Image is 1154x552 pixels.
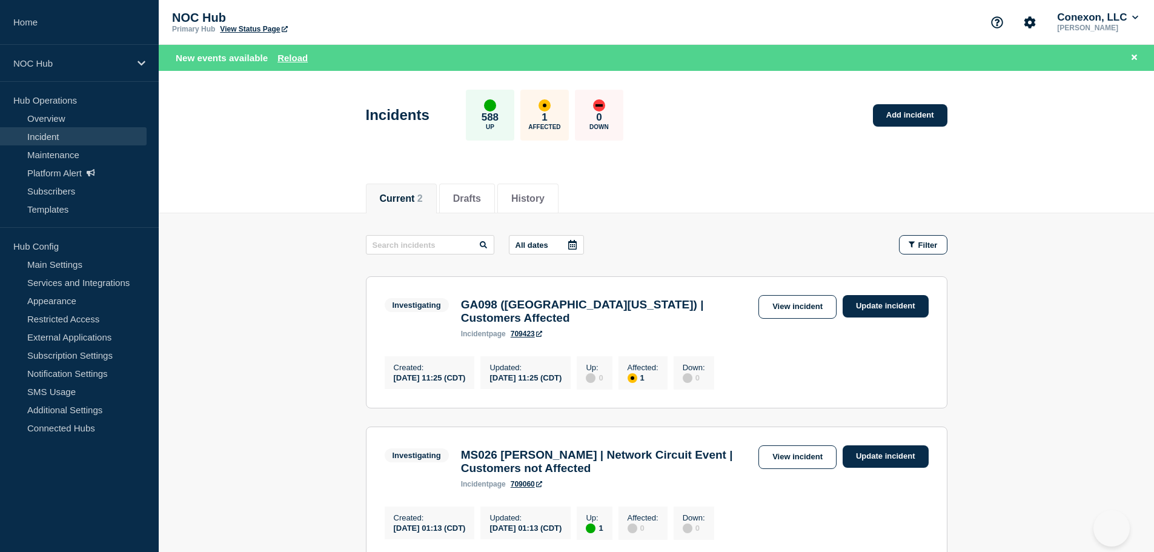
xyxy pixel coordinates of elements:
p: Primary Hub [172,25,215,33]
input: Search incidents [366,235,494,254]
a: View incident [758,295,837,319]
a: Update incident [843,445,929,468]
div: affected [539,99,551,111]
button: Account settings [1017,10,1043,35]
div: [DATE] 01:13 (CDT) [394,522,466,533]
button: History [511,193,545,204]
p: All dates [516,241,548,250]
div: up [484,99,496,111]
div: affected [628,373,637,383]
div: [DATE] 11:25 (CDT) [489,372,562,382]
div: disabled [586,373,595,383]
span: 2 [417,193,423,204]
a: View Status Page [220,25,287,33]
a: View incident [758,445,837,469]
p: Created : [394,363,466,372]
p: Updated : [489,363,562,372]
span: Investigating [385,448,449,462]
p: Created : [394,513,466,522]
a: Update incident [843,295,929,318]
div: up [586,524,595,533]
p: page [461,480,506,488]
button: Reload [277,53,308,63]
p: Down : [683,513,705,522]
p: page [461,330,506,338]
p: Updated : [489,513,562,522]
a: 709423 [511,330,542,338]
h3: GA098 ([GEOGRAPHIC_DATA][US_STATE]) | Customers Affected [461,298,752,325]
p: Up : [586,513,603,522]
div: disabled [683,373,692,383]
p: 1 [542,111,547,124]
span: incident [461,480,489,488]
span: Investigating [385,298,449,312]
div: 1 [586,522,603,533]
p: 588 [482,111,499,124]
span: Filter [918,241,938,250]
p: Up : [586,363,603,372]
div: 0 [628,522,658,533]
div: 0 [683,372,705,383]
div: [DATE] 01:13 (CDT) [489,522,562,533]
div: 1 [628,372,658,383]
p: [PERSON_NAME] [1055,24,1141,32]
p: Down [589,124,609,130]
p: Affected : [628,513,658,522]
p: NOC Hub [172,11,414,25]
div: 0 [683,522,705,533]
a: Add incident [873,104,947,127]
span: New events available [176,53,268,63]
p: NOC Hub [13,58,130,68]
button: Drafts [453,193,481,204]
div: disabled [683,524,692,533]
div: 0 [586,372,603,383]
h1: Incidents [366,107,429,124]
p: Up [486,124,494,130]
button: All dates [509,235,584,254]
div: disabled [628,524,637,533]
h3: MS026 [PERSON_NAME] | Network Circuit Event | Customers not Affected [461,448,752,475]
iframe: Help Scout Beacon - Open [1093,510,1130,547]
p: 0 [596,111,602,124]
button: Filter [899,235,947,254]
button: Support [984,10,1010,35]
div: down [593,99,605,111]
span: incident [461,330,489,338]
a: 709060 [511,480,542,488]
button: Current 2 [380,193,423,204]
p: Down : [683,363,705,372]
button: Conexon, LLC [1055,12,1141,24]
div: [DATE] 11:25 (CDT) [394,372,466,382]
p: Affected [528,124,560,130]
p: Affected : [628,363,658,372]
